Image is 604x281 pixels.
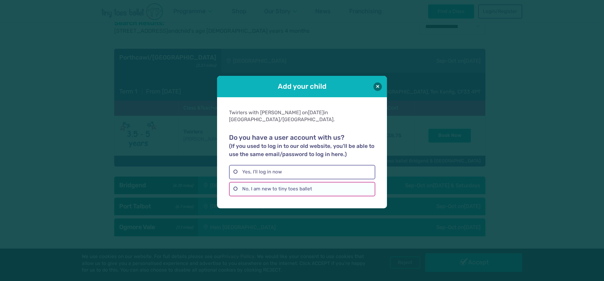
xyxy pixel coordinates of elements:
small: (If you used to log in to our old website, you'll be able to use the same email/password to log i... [229,143,374,157]
label: No, I am new to tiny toes ballet [229,182,375,196]
h2: Do you have a user account with us? [229,134,375,158]
div: Twirlers with [PERSON_NAME] on in [GEOGRAPHIC_DATA]/[GEOGRAPHIC_DATA]. [229,109,375,123]
span: [DATE] [308,110,324,115]
h1: Add your child [235,81,369,91]
label: Yes, I'll log in now [229,165,375,179]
